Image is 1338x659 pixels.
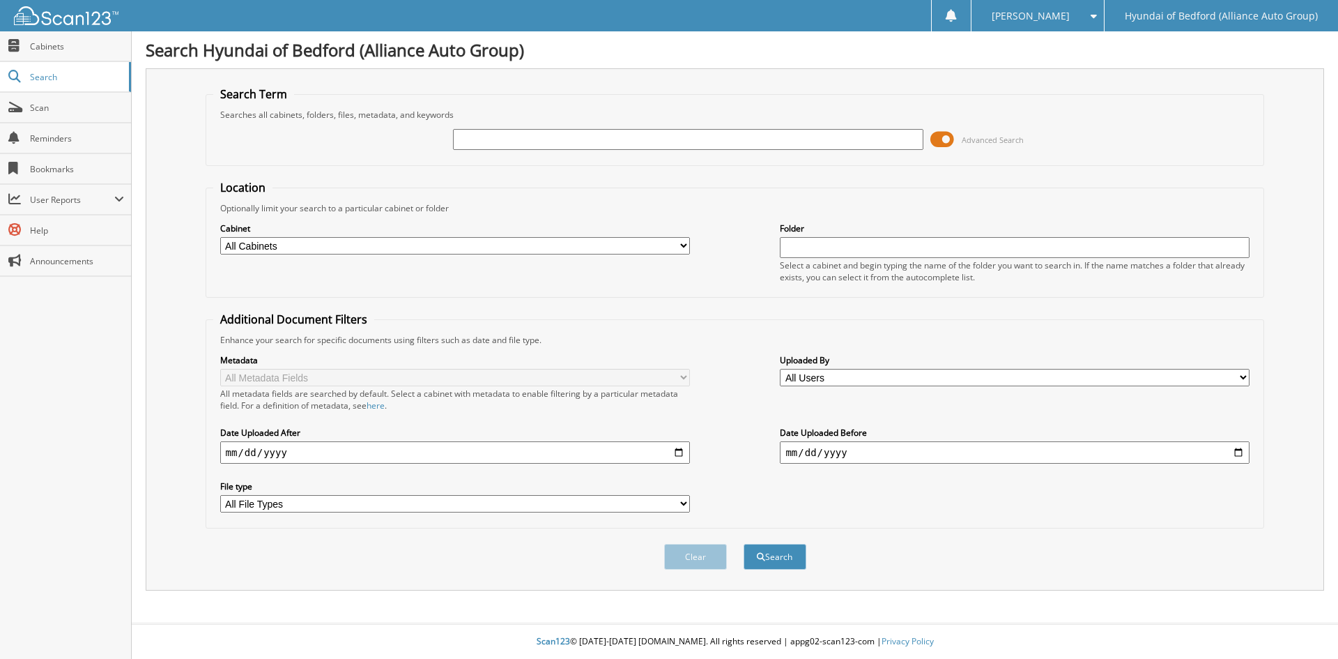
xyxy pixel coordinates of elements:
[30,40,124,52] span: Cabinets
[14,6,118,25] img: scan123-logo-white.svg
[30,225,124,236] span: Help
[1125,12,1318,20] span: Hyundai of Bedford (Alliance Auto Group)
[30,255,124,267] span: Announcements
[992,12,1070,20] span: [PERSON_NAME]
[780,259,1249,283] div: Select a cabinet and begin typing the name of the folder you want to search in. If the name match...
[30,71,122,83] span: Search
[30,163,124,175] span: Bookmarks
[213,202,1257,214] div: Optionally limit your search to a particular cabinet or folder
[780,354,1249,366] label: Uploaded By
[367,400,385,411] a: here
[780,427,1249,439] label: Date Uploaded Before
[220,354,690,366] label: Metadata
[213,334,1257,346] div: Enhance your search for specific documents using filters such as date and file type.
[780,441,1249,464] input: end
[30,132,124,144] span: Reminders
[146,38,1324,61] h1: Search Hyundai of Bedford (Alliance Auto Group)
[537,635,570,647] span: Scan123
[962,135,1024,145] span: Advanced Search
[744,544,806,570] button: Search
[213,109,1257,121] div: Searches all cabinets, folders, files, metadata, and keywords
[213,86,294,102] legend: Search Term
[213,312,374,327] legend: Additional Document Filters
[132,625,1338,659] div: © [DATE]-[DATE] [DOMAIN_NAME]. All rights reserved | appg02-scan123-com |
[30,102,124,114] span: Scan
[30,194,114,206] span: User Reports
[882,635,934,647] a: Privacy Policy
[220,441,690,464] input: start
[220,388,690,411] div: All metadata fields are searched by default. Select a cabinet with metadata to enable filtering b...
[780,222,1249,234] label: Folder
[664,544,727,570] button: Clear
[220,222,690,234] label: Cabinet
[220,480,690,492] label: File type
[213,180,272,195] legend: Location
[220,427,690,439] label: Date Uploaded After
